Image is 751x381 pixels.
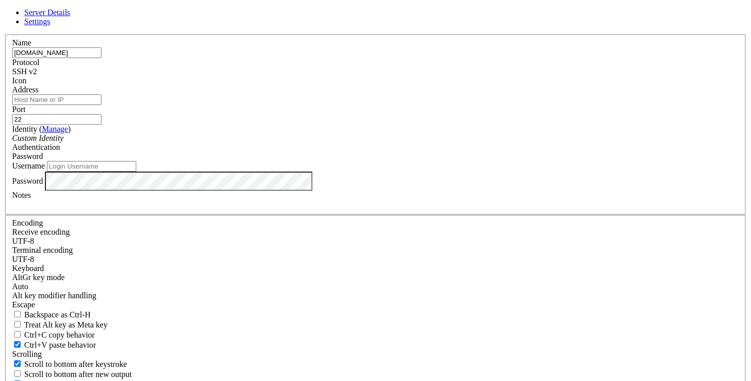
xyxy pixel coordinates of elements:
input: Treat Alt key as Meta key [14,321,21,328]
input: Login Username [47,161,136,172]
label: Ctrl-C copies if true, send ^C to host if false. Ctrl-Shift-C sends ^C to host if true, copies if... [12,331,95,339]
label: Scroll to bottom after new output. [12,370,132,378]
span: Treat Alt key as Meta key [24,320,108,329]
span: Scroll to bottom after keystroke [24,360,127,368]
span: SSH v2 [12,67,37,76]
input: Host Name or IP [12,94,101,105]
label: Address [12,85,38,94]
i: Custom Identity [12,134,64,142]
input: Backspace as Ctrl-H [14,311,21,317]
span: Auto [12,282,28,291]
label: Controls how the Alt key is handled. Escape: Send an ESC prefix. 8-Bit: Add 128 to the typed char... [12,291,96,300]
div: Auto [12,282,739,291]
input: Ctrl+C copy behavior [14,331,21,338]
span: UTF-8 [12,237,34,245]
label: Scrolling [12,350,42,358]
label: The default terminal encoding. ISO-2022 enables character map translations (like graphics maps). ... [12,246,73,254]
span: Escape [12,300,35,309]
a: Settings [24,17,50,26]
input: Ctrl+V paste behavior [14,341,21,348]
label: Port [12,105,26,114]
label: Set the expected encoding for data received from the host. If the encodings do not match, visual ... [12,228,70,236]
input: Server Name [12,47,101,58]
input: Scroll to bottom after keystroke [14,360,21,367]
label: Encoding [12,219,43,227]
label: Authentication [12,143,60,151]
input: Port Number [12,114,101,125]
label: Ctrl+V pastes if true, sends ^V to host if false. Ctrl+Shift+V sends ^V to host if true, pastes i... [12,341,96,349]
span: Scroll to bottom after new output [24,370,132,378]
span: ( ) [39,125,71,133]
label: If true, the backspace should send BS ('\x08', aka ^H). Otherwise the backspace key should send '... [12,310,91,319]
span: Password [12,152,43,160]
label: Password [12,176,43,185]
label: Whether to scroll to the bottom on any keystroke. [12,360,127,368]
label: Name [12,38,31,47]
span: Ctrl+V paste behavior [24,341,96,349]
label: Protocol [12,58,39,67]
span: Backspace as Ctrl-H [24,310,91,319]
input: Scroll to bottom after new output [14,370,21,377]
a: Manage [42,125,68,133]
label: Keyboard [12,264,44,273]
label: Notes [12,191,31,199]
label: Username [12,161,45,170]
div: Password [12,152,739,161]
span: UTF-8 [12,255,34,263]
label: Set the expected encoding for data received from the host. If the encodings do not match, visual ... [12,273,65,282]
div: Escape [12,300,739,309]
div: UTF-8 [12,237,739,246]
label: Whether the Alt key acts as a Meta key or as a distinct Alt key. [12,320,108,329]
div: SSH v2 [12,67,739,76]
div: UTF-8 [12,255,739,264]
div: Custom Identity [12,134,739,143]
label: Icon [12,76,26,85]
a: Server Details [24,8,70,17]
label: Identity [12,125,71,133]
span: Ctrl+C copy behavior [24,331,95,339]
